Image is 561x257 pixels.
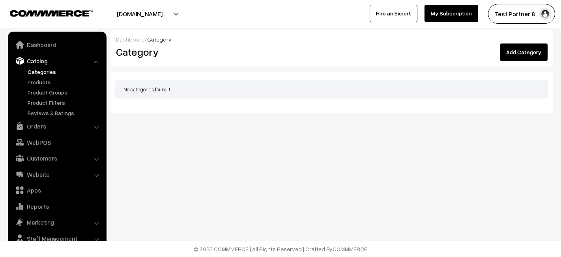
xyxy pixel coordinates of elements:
a: Staff Management [10,231,104,246]
a: Products [26,78,104,86]
a: Categories [26,68,104,76]
a: WebPOS [10,135,104,149]
a: Marketing [10,215,104,229]
h2: Category [116,46,326,58]
a: Product Groups [26,88,104,96]
a: Website [10,167,104,181]
a: Reviews & Ratings [26,109,104,117]
button: Test Partner 8 [488,4,555,24]
a: COMMMERCE [10,8,79,17]
div: No categories found ! [115,80,548,98]
img: COMMMERCE [10,10,93,16]
a: Dashboard [10,38,104,52]
a: COMMMERCE [333,246,367,252]
img: user [539,8,551,20]
a: Reports [10,199,104,214]
a: Product Filters [26,98,104,107]
a: Customers [10,151,104,165]
a: Add Category [500,43,548,61]
button: [DOMAIN_NAME]… [89,4,194,24]
a: My Subscription [424,5,478,22]
a: Orders [10,119,104,133]
a: Dashboard [116,36,145,43]
div: / [116,35,548,43]
a: Catalog [10,54,104,68]
a: Hire an Expert [370,5,417,22]
a: Apps [10,183,104,197]
span: Category [147,36,172,43]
